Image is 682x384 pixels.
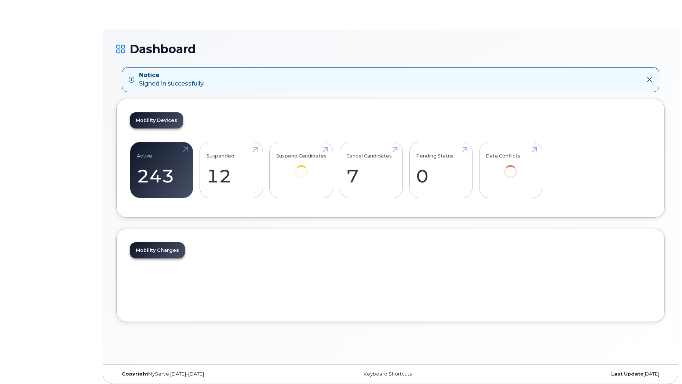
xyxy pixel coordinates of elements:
a: Mobility Charges [130,242,185,258]
strong: Notice [139,71,204,80]
a: Suspended 12 [207,146,256,194]
div: [DATE] [482,371,665,377]
strong: Copyright [122,371,148,377]
a: Suspend Candidates [276,146,327,188]
a: Mobility Devices [130,112,183,128]
a: Cancel Candidates 7 [346,146,396,194]
a: Active 243 [137,146,186,194]
a: Data Conflicts [486,146,535,188]
h1: Dashboard [116,43,665,55]
a: Keyboard Shortcuts [364,371,412,377]
a: Pending Status 0 [416,146,466,194]
div: Signed in successfully. [139,71,204,88]
strong: Last Update [611,371,643,377]
div: MyServe [DATE]–[DATE] [116,371,299,377]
